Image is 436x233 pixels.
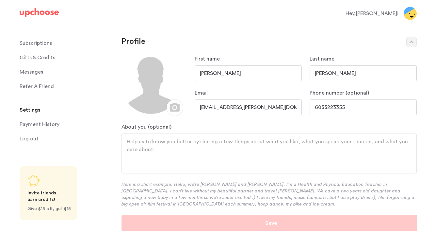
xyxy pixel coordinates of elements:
[310,55,417,63] p: Last name
[20,37,114,50] a: Subscriptions
[121,123,417,131] p: About you (optional)
[121,181,417,207] p: Here is a short example: Hello, we’re [PERSON_NAME] and [PERSON_NAME]. I'm a Health and Physical ...
[20,51,114,64] a: Gifts & Credits
[20,80,114,93] a: Refer A Friend
[20,132,39,145] span: Log out
[20,132,114,145] a: Log out
[20,8,59,17] img: UpChoose
[20,37,52,50] p: Subscriptions
[20,103,114,116] a: Settings
[121,215,421,231] button: Save
[265,219,277,227] p: Save
[195,55,302,63] p: First name
[20,80,54,93] p: Refer A Friend
[20,118,59,131] p: Payment History
[20,8,59,20] a: UpChoose
[121,37,400,47] p: Profile
[20,65,43,79] span: Messages
[195,89,302,97] p: Email
[346,9,398,17] div: Hey, [PERSON_NAME] !
[20,166,77,220] a: Share UpChoose
[20,103,40,116] span: Settings
[20,51,55,64] span: Gifts & Credits
[310,89,417,97] p: Phone number (optional)
[20,65,114,79] a: Messages
[20,118,114,131] a: Payment History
